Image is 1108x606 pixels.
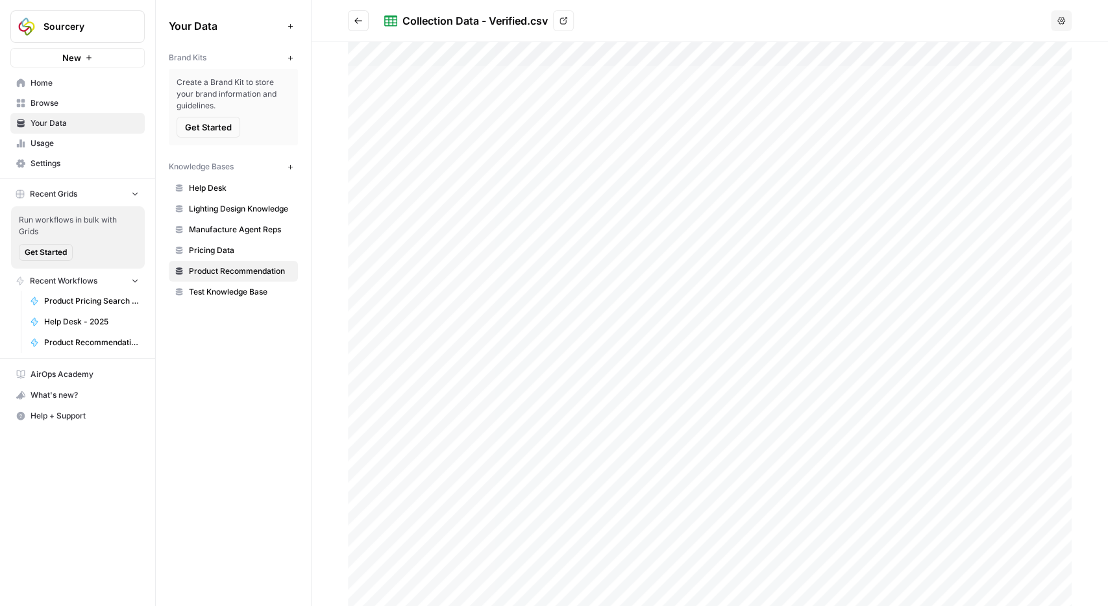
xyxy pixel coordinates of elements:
span: New [62,51,81,64]
span: Knowledge Bases [169,161,234,173]
span: Test Knowledge Base [189,286,292,298]
button: Get Started [19,244,73,261]
span: Create a Brand Kit to store your brand information and guidelines. [177,77,290,112]
span: Recent Workflows [30,275,97,287]
span: AirOps Academy [31,369,139,380]
span: Your Data [31,117,139,129]
a: Usage [10,133,145,154]
a: Settings [10,153,145,174]
a: Help Desk - 2025 [24,311,145,332]
img: Sourcery Logo [15,15,38,38]
button: What's new? [10,385,145,406]
a: Home [10,73,145,93]
span: Help Desk [189,182,292,194]
span: Help Desk - 2025 [44,316,139,328]
a: Browse [10,93,145,114]
span: Get Started [25,247,67,258]
a: Pricing Data [169,240,298,261]
button: Workspace: Sourcery [10,10,145,43]
span: Run workflows in bulk with Grids [19,214,137,237]
a: Manufacture Agent Reps [169,219,298,240]
span: Browse [31,97,139,109]
a: AirOps Academy [10,364,145,385]
span: Manufacture Agent Reps [189,224,292,236]
span: Sourcery [43,20,122,33]
span: Product Recommendation [189,265,292,277]
button: Recent Grids [10,184,145,204]
button: Help + Support [10,406,145,426]
span: Settings [31,158,139,169]
span: Product Pricing Search - 2025 [44,295,139,307]
a: Your Data [10,113,145,134]
button: Recent Workflows [10,271,145,291]
button: New [10,48,145,67]
a: Lighting Design Knowledge [169,199,298,219]
a: Help Desk [169,178,298,199]
span: Brand Kits [169,52,206,64]
div: What's new? [11,385,144,405]
span: Your Data [169,18,282,34]
span: Product Recommendations - 2025 [44,337,139,348]
button: Go back [348,10,369,31]
span: Recent Grids [30,188,77,200]
span: Help + Support [31,410,139,422]
button: Get Started [177,117,240,138]
div: Collection Data - Verified.csv [402,13,548,29]
span: Pricing Data [189,245,292,256]
a: Test Knowledge Base [169,282,298,302]
span: Usage [31,138,139,149]
span: Home [31,77,139,89]
a: Product Pricing Search - 2025 [24,291,145,311]
a: Product Recommendation [169,261,298,282]
span: Lighting Design Knowledge [189,203,292,215]
span: Get Started [185,121,232,134]
a: Product Recommendations - 2025 [24,332,145,353]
